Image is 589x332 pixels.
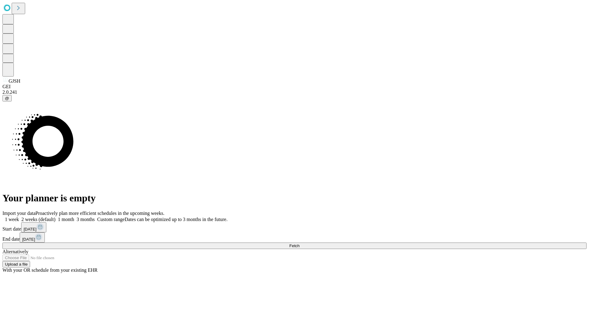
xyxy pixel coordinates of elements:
span: Dates can be optimized up to 3 months in the future. [125,217,227,222]
span: Alternatively [2,249,28,254]
button: @ [2,95,12,101]
div: 2.0.241 [2,89,587,95]
h1: Your planner is empty [2,192,587,204]
span: 1 week [5,217,19,222]
button: [DATE] [21,222,46,232]
div: GEI [2,84,587,89]
span: @ [5,96,9,101]
span: [DATE] [24,227,37,231]
span: 1 month [58,217,74,222]
div: End date [2,232,587,243]
span: Custom range [97,217,125,222]
span: With your OR schedule from your existing EHR [2,267,98,273]
div: Start date [2,222,587,232]
span: GJSH [9,78,20,84]
button: Fetch [2,243,587,249]
span: Fetch [289,243,299,248]
button: [DATE] [20,232,45,243]
span: Import your data [2,211,36,216]
button: Upload a file [2,261,30,267]
span: 2 weeks (default) [21,217,56,222]
span: [DATE] [22,237,35,242]
span: Proactively plan more efficient schedules in the upcoming weeks. [36,211,164,216]
span: 3 months [77,217,95,222]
